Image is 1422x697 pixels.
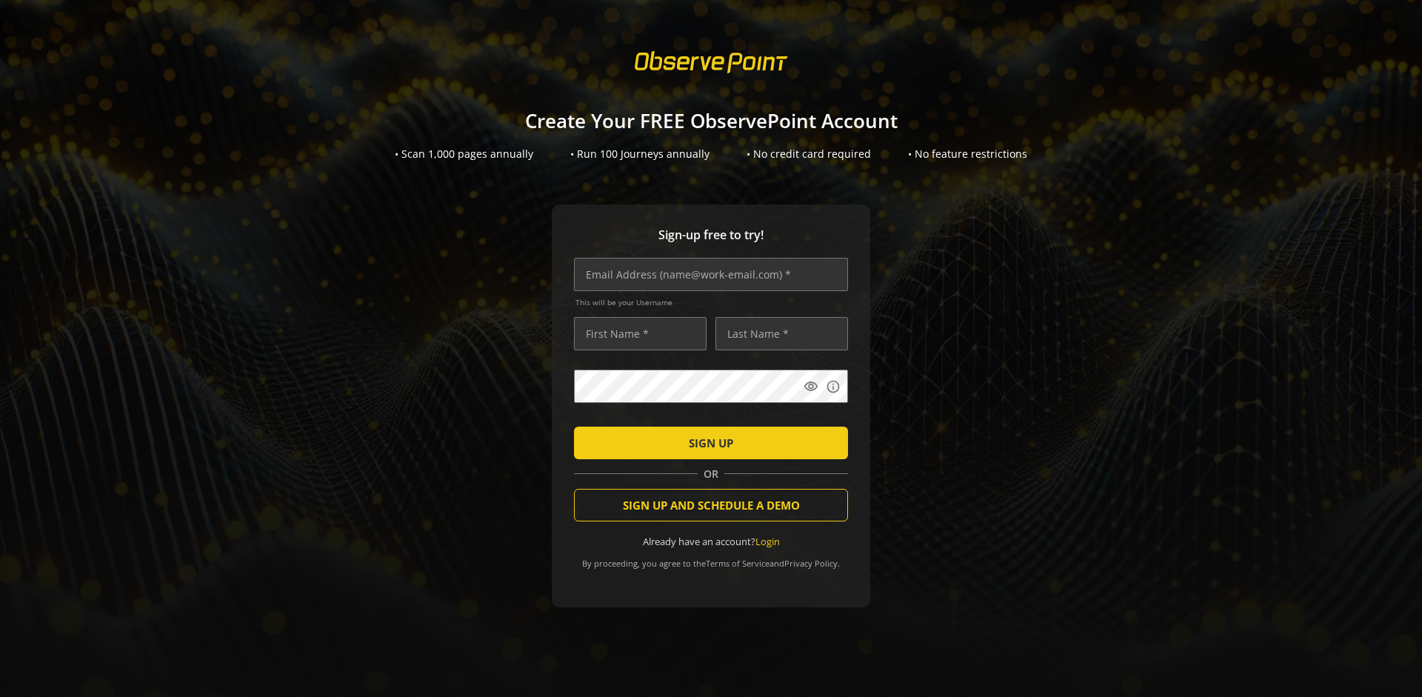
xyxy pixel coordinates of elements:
mat-icon: visibility [804,379,818,394]
input: First Name * [574,317,707,350]
a: Privacy Policy [784,558,838,569]
div: • Run 100 Journeys annually [570,147,710,161]
mat-icon: info [826,379,841,394]
div: • No feature restrictions [908,147,1027,161]
div: • No credit card required [747,147,871,161]
button: SIGN UP AND SCHEDULE A DEMO [574,489,848,521]
button: SIGN UP [574,427,848,459]
input: Email Address (name@work-email.com) * [574,258,848,291]
span: OR [698,467,724,481]
span: SIGN UP AND SCHEDULE A DEMO [623,492,800,518]
span: Sign-up free to try! [574,227,848,244]
span: SIGN UP [689,430,733,456]
input: Last Name * [715,317,848,350]
a: Login [755,535,780,548]
a: Terms of Service [706,558,770,569]
div: • Scan 1,000 pages annually [395,147,533,161]
span: This will be your Username [575,297,848,307]
div: By proceeding, you agree to the and . [574,548,848,569]
div: Already have an account? [574,535,848,549]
